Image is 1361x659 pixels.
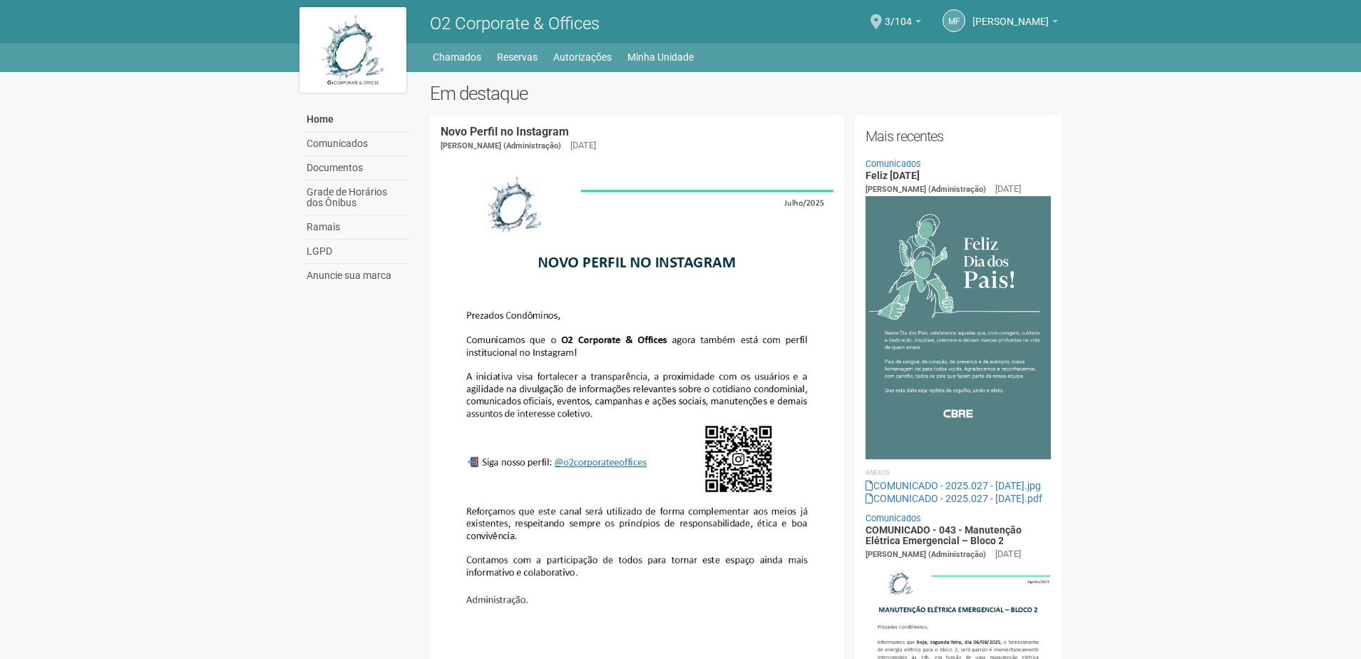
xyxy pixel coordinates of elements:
img: COMUNICADO%20-%202025.027%20-%20Dia%20dos%20Pais.jpg [866,196,1052,459]
h2: Mais recentes [866,126,1052,147]
a: LGPD [303,240,409,264]
a: Documentos [303,156,409,180]
a: Autorizações [553,47,612,67]
span: [PERSON_NAME] (Administração) [866,550,986,559]
div: [DATE] [995,183,1021,195]
div: [DATE] [995,548,1021,561]
a: Novo Perfil no Instagram [441,125,569,138]
a: Ramais [303,215,409,240]
a: Comunicados [866,158,921,169]
a: Home [303,108,409,132]
img: logo.jpg [299,7,406,93]
a: Comunicados [866,513,921,523]
a: Grade de Horários dos Ônibus [303,180,409,215]
a: [PERSON_NAME] [972,18,1058,29]
a: Chamados [433,47,481,67]
a: Reservas [497,47,538,67]
li: Anexos [866,466,1052,479]
span: 3/104 [885,2,912,27]
a: COMUNICADO - 2025.027 - [DATE].jpg [866,480,1041,491]
a: Feliz [DATE] [866,170,920,181]
div: [DATE] [570,139,596,152]
a: Minha Unidade [627,47,694,67]
span: O2 Corporate & Offices [430,14,600,34]
a: 3/104 [885,18,921,29]
a: Comunicados [303,132,409,156]
h2: Em destaque [430,83,1062,104]
a: COMUNICADO - 2025.027 - [DATE].pdf [866,493,1042,504]
a: COMUNICADO - 043 - Manutenção Elétrica Emergencial – Bloco 2 [866,524,1022,546]
a: MF [943,9,965,32]
span: Márcia Ferraz [972,2,1049,27]
span: [PERSON_NAME] (Administração) [441,141,561,150]
a: Anuncie sua marca [303,264,409,287]
span: [PERSON_NAME] (Administração) [866,185,986,194]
